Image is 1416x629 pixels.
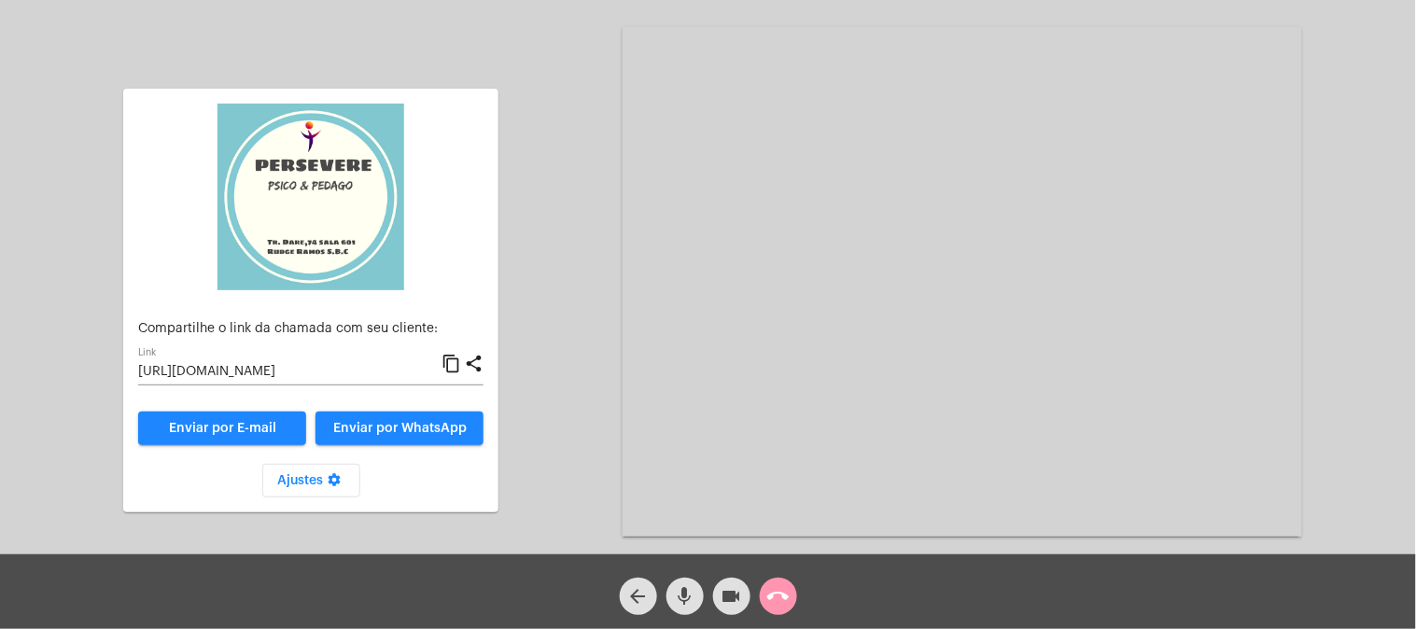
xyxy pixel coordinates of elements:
span: Enviar por E-mail [169,422,276,435]
button: Ajustes [262,464,360,497]
mat-icon: content_copy [442,353,461,375]
p: Compartilhe o link da chamada com seu cliente: [138,322,484,336]
mat-icon: share [464,353,484,375]
a: Enviar por E-mail [138,412,306,445]
span: Enviar por WhatsApp [333,422,467,435]
button: Enviar por WhatsApp [315,412,484,445]
mat-icon: mic [674,585,696,608]
mat-icon: settings [323,472,345,495]
mat-icon: call_end [767,585,790,608]
span: Ajustes [277,474,345,487]
mat-icon: arrow_back [627,585,650,608]
img: 5d8d47a4-7bd9-c6b3-230d-111f976e2b05.jpeg [217,104,404,290]
mat-icon: videocam [721,585,743,608]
